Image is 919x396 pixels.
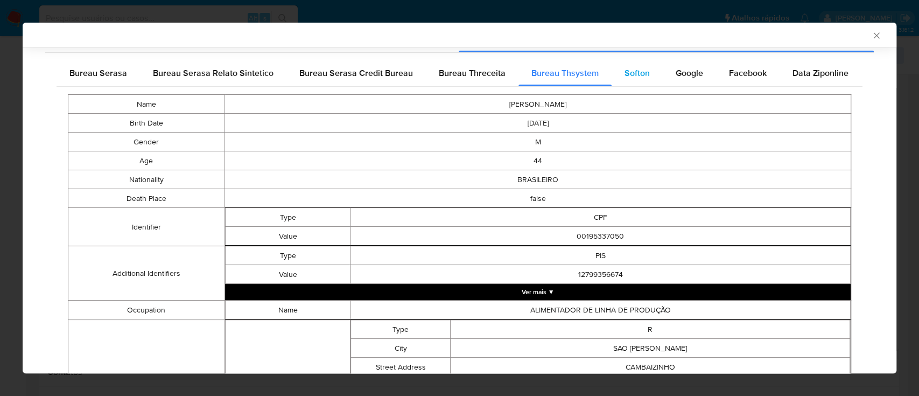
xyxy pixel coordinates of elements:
td: CAMBAIZINHO [451,358,850,377]
td: Gender [68,133,225,151]
button: Fechar a janela [871,30,881,40]
td: Nationality [68,170,225,189]
span: Facebook [729,67,767,79]
span: Data Ziponline [792,67,848,79]
td: Street Address [351,358,451,377]
td: Birth Date [68,114,225,133]
button: Expand array [225,284,851,300]
td: Name [68,95,225,114]
span: Bureau Serasa Relato Sintetico [153,67,273,79]
td: Type [225,208,350,227]
td: CPF [350,208,851,227]
td: SAO [PERSON_NAME] [451,339,850,358]
td: 00195337050 [350,227,851,246]
td: M [225,133,851,151]
span: Bureau Thsystem [531,67,599,79]
td: 44 [225,151,851,170]
span: Bureau Threceita [439,67,506,79]
td: BRASILEIRO [225,170,851,189]
span: Bureau Serasa Credit Bureau [299,67,413,79]
td: Value [225,227,350,246]
td: false [225,189,851,208]
td: Name [225,301,350,319]
td: City [351,339,451,358]
td: [PERSON_NAME] [225,95,851,114]
td: Identifier [68,208,225,246]
div: Detailed external info [57,60,862,86]
td: ALIMENTADOR DE LINHA DE PRODUÇÃO [350,301,851,319]
td: Occupation [68,301,225,320]
td: Age [68,151,225,170]
td: PIS [350,246,851,265]
span: Bureau Serasa [69,67,127,79]
span: Softon [625,67,650,79]
td: Death Place [68,189,225,208]
td: [DATE] [225,114,851,133]
td: Additional Identifiers [68,246,225,301]
td: Type [351,320,451,339]
td: 12799356674 [350,265,851,284]
td: Value [225,265,350,284]
td: R [451,320,850,339]
span: Google [676,67,703,79]
div: closure-recommendation-modal [23,23,896,373]
td: Type [225,246,350,265]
